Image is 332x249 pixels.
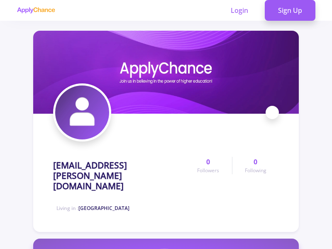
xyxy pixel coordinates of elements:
span: Following [245,167,266,174]
span: [GEOGRAPHIC_DATA] [78,205,129,212]
span: Living in : [56,205,129,212]
img: applychance logo text only [17,7,55,14]
span: 0 [254,157,257,167]
h1: [EMAIL_ADDRESS][PERSON_NAME][DOMAIN_NAME] [53,160,185,192]
img: ali2047.taghavi@gmail.comcover image [33,31,299,114]
span: 0 [206,157,210,167]
img: ali2047.taghavi@gmail.comavatar [55,85,109,139]
a: 0Followers [185,157,232,174]
span: Followers [197,167,219,174]
a: 0Following [232,157,279,174]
